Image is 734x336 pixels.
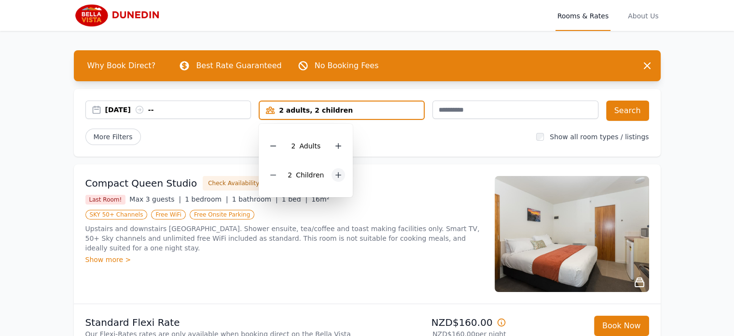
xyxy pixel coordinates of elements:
[190,210,254,219] span: Free Onsite Parking
[299,142,320,150] span: Adult s
[85,255,483,264] div: Show more >
[85,195,126,205] span: Last Room!
[151,210,186,219] span: Free WiFi
[196,60,281,72] p: Best Rate Guaranteed
[129,195,181,203] span: Max 3 guests |
[105,105,251,115] div: [DATE] --
[311,195,329,203] span: 16m²
[85,176,197,190] h3: Compact Queen Studio
[85,224,483,253] p: Upstairs and downstairs [GEOGRAPHIC_DATA]. Shower ensuite, tea/coffee and toast making facilities...
[85,316,363,329] p: Standard Flexi Rate
[185,195,228,203] span: 1 bedroom |
[232,195,278,203] span: 1 bathroom |
[80,56,164,75] span: Why Book Direct?
[282,195,307,203] span: 1 bed |
[371,316,506,329] p: NZD$160.00
[74,4,166,27] img: Bella Vista Dunedin
[288,171,292,179] span: 2
[85,210,148,219] span: SKY 50+ Channels
[594,316,649,336] button: Book Now
[203,176,264,190] button: Check Availability
[315,60,379,72] p: No Booking Fees
[260,105,424,115] div: 2 adults, 2 children
[296,171,324,179] span: Child ren
[550,133,649,141] label: Show all room types / listings
[85,129,141,145] span: More Filters
[291,142,295,150] span: 2
[606,101,649,121] button: Search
